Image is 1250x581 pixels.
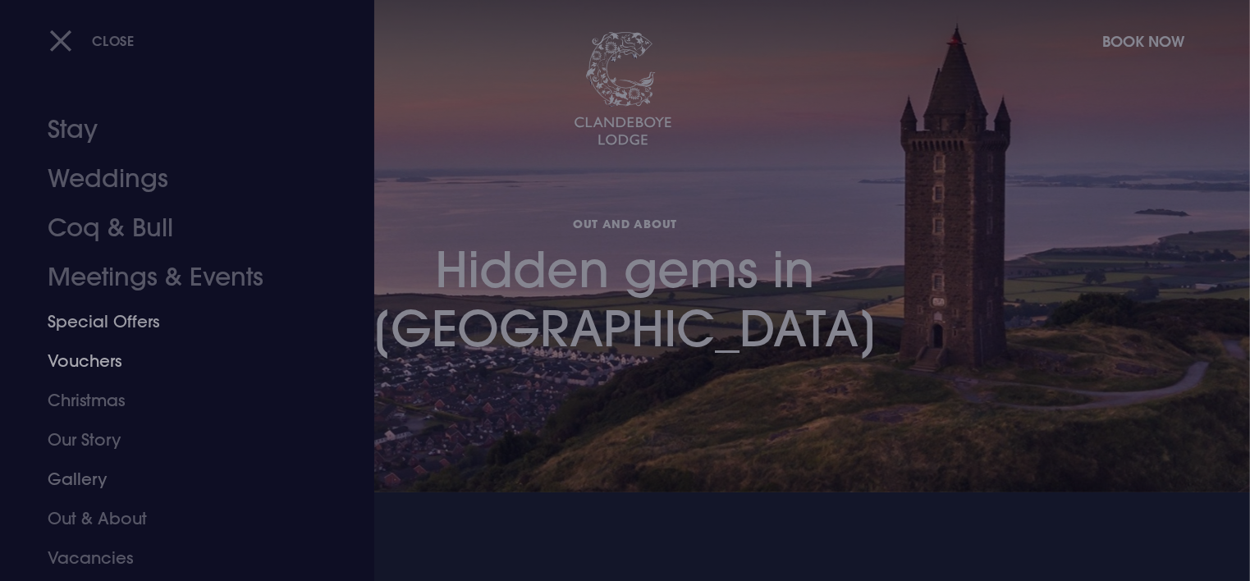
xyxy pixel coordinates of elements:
a: Gallery [48,460,307,499]
a: Special Offers [48,302,307,341]
a: Vouchers [48,341,307,381]
a: Christmas [48,381,307,420]
a: Meetings & Events [48,253,307,302]
span: Close [92,32,135,49]
a: Our Story [48,420,307,460]
a: Weddings [48,154,307,204]
a: Coq & Bull [48,204,307,253]
a: Out & About [48,499,307,538]
button: Close [49,24,135,57]
a: Vacancies [48,538,307,578]
a: Stay [48,105,307,154]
